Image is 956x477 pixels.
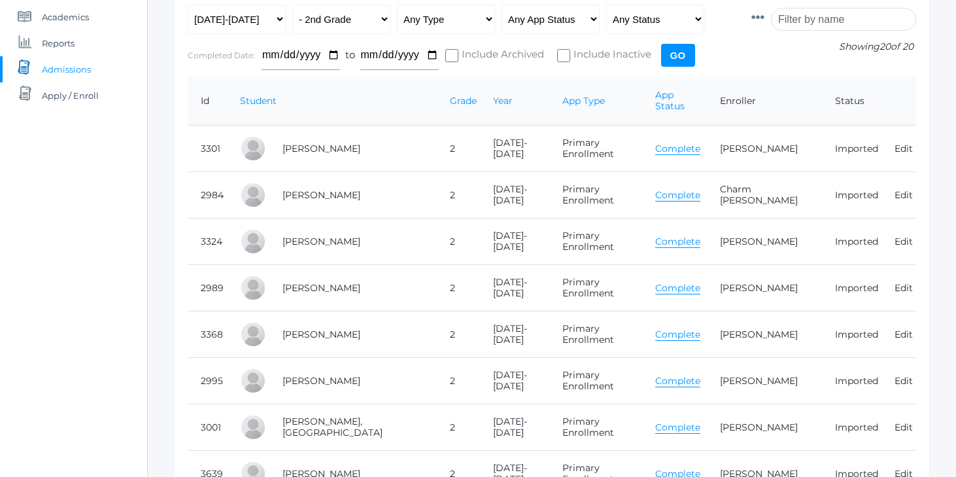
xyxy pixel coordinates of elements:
td: 2 [437,311,480,358]
td: [DATE]-[DATE] [480,126,549,172]
input: Include Inactive [557,49,570,62]
span: Reports [42,30,75,56]
span: Admissions [42,56,91,82]
td: [DATE]-[DATE] [480,265,549,311]
td: 2995 [188,358,227,404]
a: [PERSON_NAME] [282,375,360,387]
td: [DATE]-[DATE] [480,358,549,404]
div: Brooks Crowell [240,135,266,162]
label: Completed Date: [188,50,255,60]
p: Showing of 20 [751,40,916,54]
span: 20 [879,41,891,52]
a: [PERSON_NAME] [720,143,798,154]
td: Imported [822,358,881,404]
th: Enroller [707,77,822,126]
span: Include Archived [458,47,544,63]
td: 2 [437,358,480,404]
td: Primary Enrollment [549,404,642,451]
th: Status [822,77,881,126]
td: [DATE]-[DATE] [480,172,549,219]
td: 3368 [188,311,227,358]
td: Imported [822,311,881,358]
div: Scarlett Johnson [240,321,266,347]
div: Luke Lash [240,368,266,394]
input: From [262,41,340,70]
input: Filter by name [771,8,916,31]
input: Go [661,44,695,67]
a: [PERSON_NAME] [282,282,360,294]
a: Edit [895,282,913,294]
td: 2 [437,404,480,451]
td: Primary Enrollment [549,265,642,311]
td: Primary Enrollment [549,311,642,358]
a: [PERSON_NAME] [720,282,798,294]
td: 2 [437,219,480,265]
td: 2 [437,265,480,311]
a: Student [240,95,277,107]
a: [PERSON_NAME] [282,143,360,154]
td: 2989 [188,265,227,311]
input: To [360,41,439,70]
a: Complete [655,236,700,248]
td: [DATE]-[DATE] [480,219,549,265]
td: 3324 [188,219,227,265]
a: Year [493,95,513,107]
a: Edit [895,421,913,433]
td: [DATE]-[DATE] [480,404,549,451]
span: to [345,48,355,61]
a: [PERSON_NAME] [282,236,360,247]
th: Id [188,77,227,126]
div: Ainsley James [240,275,266,301]
a: [PERSON_NAME] [720,328,798,340]
td: 3001 [188,404,227,451]
a: Edit [895,328,913,340]
a: [PERSON_NAME], [GEOGRAPHIC_DATA] [282,415,383,438]
td: Primary Enrollment [549,358,642,404]
td: Primary Enrollment [549,126,642,172]
td: Primary Enrollment [549,172,642,219]
a: [PERSON_NAME] [720,421,798,433]
td: 2 [437,126,480,172]
td: Imported [822,126,881,172]
a: Edit [895,143,913,154]
a: App Type [562,95,605,107]
a: [PERSON_NAME] [720,375,798,387]
td: 3301 [188,126,227,172]
a: Complete [655,143,700,155]
td: Imported [822,219,881,265]
a: [PERSON_NAME] [720,236,798,247]
a: Complete [655,328,700,341]
a: [PERSON_NAME] [282,328,360,340]
td: 2984 [188,172,227,219]
a: [PERSON_NAME] [282,189,360,201]
div: Canaan Magill [240,414,266,440]
a: Complete [655,421,700,434]
div: Ezra Hathorn [240,182,266,208]
td: Imported [822,172,881,219]
a: Edit [895,375,913,387]
div: Stella Hathorn [240,228,266,255]
td: Imported [822,404,881,451]
td: [DATE]-[DATE] [480,311,549,358]
a: Complete [655,282,700,294]
td: Primary Enrollment [549,219,642,265]
a: Edit [895,236,913,247]
a: Charm [PERSON_NAME] [720,183,798,206]
td: Imported [822,265,881,311]
a: Complete [655,189,700,202]
a: Complete [655,375,700,387]
a: Grade [450,95,477,107]
span: Include Inactive [570,47,651,63]
a: App Status [655,89,685,112]
td: 2 [437,172,480,219]
span: Apply / Enroll [42,82,99,109]
a: Edit [895,189,913,201]
span: Academics [42,4,89,30]
input: Include Archived [445,49,458,62]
